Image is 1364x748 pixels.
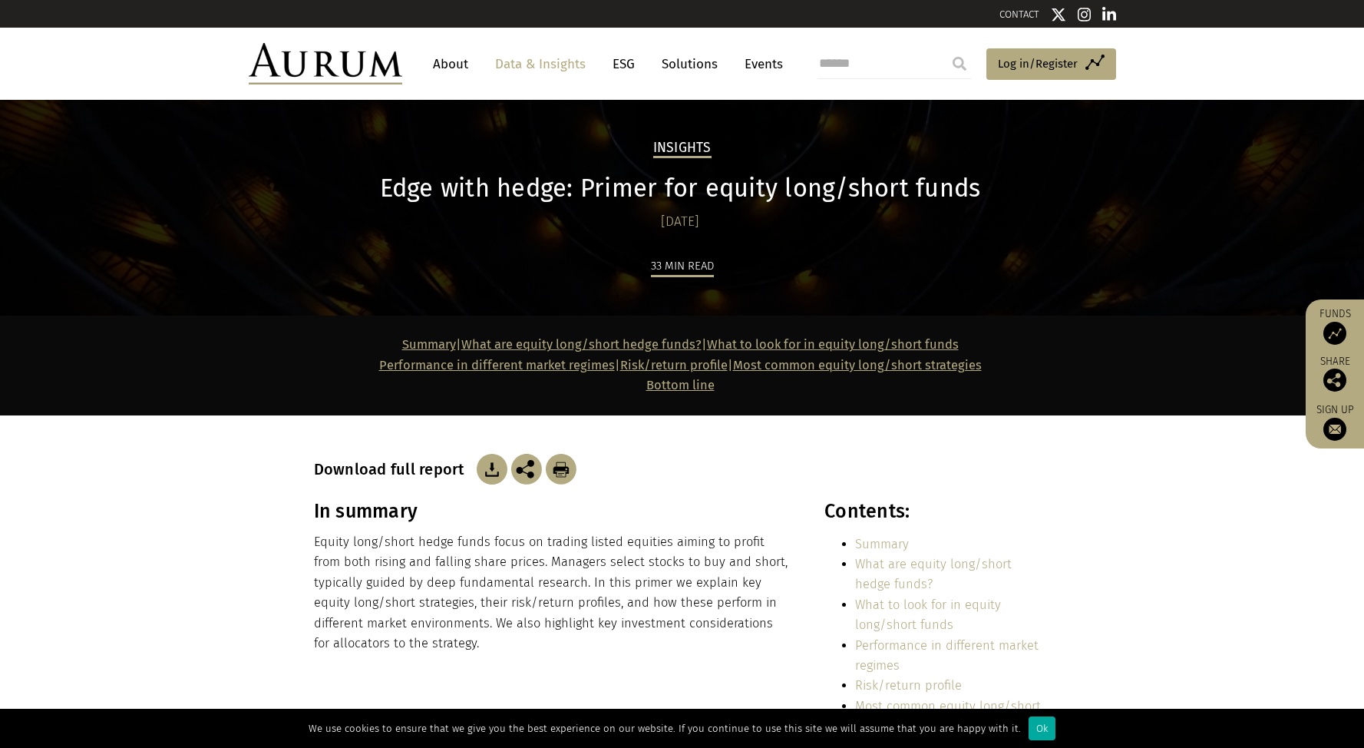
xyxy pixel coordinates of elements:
[402,337,456,352] a: Summary
[249,43,402,84] img: Aurum
[855,557,1012,591] a: What are equity long/short hedge funds?
[314,174,1047,204] h1: Edge with hedge: Primer for equity long/short funds
[546,454,576,485] img: Download Article
[1078,7,1092,22] img: Instagram icon
[651,257,714,277] div: 33 min read
[737,50,783,78] a: Events
[999,8,1039,20] a: CONTACT
[511,454,542,485] img: Share this post
[1313,356,1356,392] div: Share
[1051,7,1066,22] img: Twitter icon
[855,597,1001,632] a: What to look for in equity long/short funds
[1313,403,1356,441] a: Sign up
[477,454,507,485] img: Download Article
[1313,307,1356,345] a: Funds
[653,140,712,158] h2: Insights
[314,532,791,654] p: Equity long/short hedge funds focus on trading listed equities aiming to profit from both rising ...
[855,537,909,551] a: Summary
[379,358,615,372] a: Performance in different market regimes
[620,358,728,372] a: Risk/return profile
[824,500,1046,523] h3: Contents:
[855,678,962,693] a: Risk/return profile
[998,55,1078,73] span: Log in/Register
[314,500,791,523] h3: In summary
[646,378,715,392] a: Bottom line
[707,337,959,352] a: What to look for in equity long/short funds
[986,48,1116,81] a: Log in/Register
[379,337,982,392] strong: | | | |
[605,50,642,78] a: ESG
[1323,369,1346,392] img: Share this post
[314,460,473,478] h3: Download full report
[855,638,1039,673] a: Performance in different market regimes
[733,358,982,372] a: Most common equity long/short strategies
[1323,322,1346,345] img: Access Funds
[1029,717,1055,740] div: Ok
[487,50,593,78] a: Data & Insights
[654,50,725,78] a: Solutions
[425,50,476,78] a: About
[1323,418,1346,441] img: Sign up to our newsletter
[1102,7,1116,22] img: Linkedin icon
[461,337,702,352] a: What are equity long/short hedge funds?
[944,48,975,79] input: Submit
[314,211,1047,233] div: [DATE]
[855,699,1041,733] a: Most common equity long/short strategies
